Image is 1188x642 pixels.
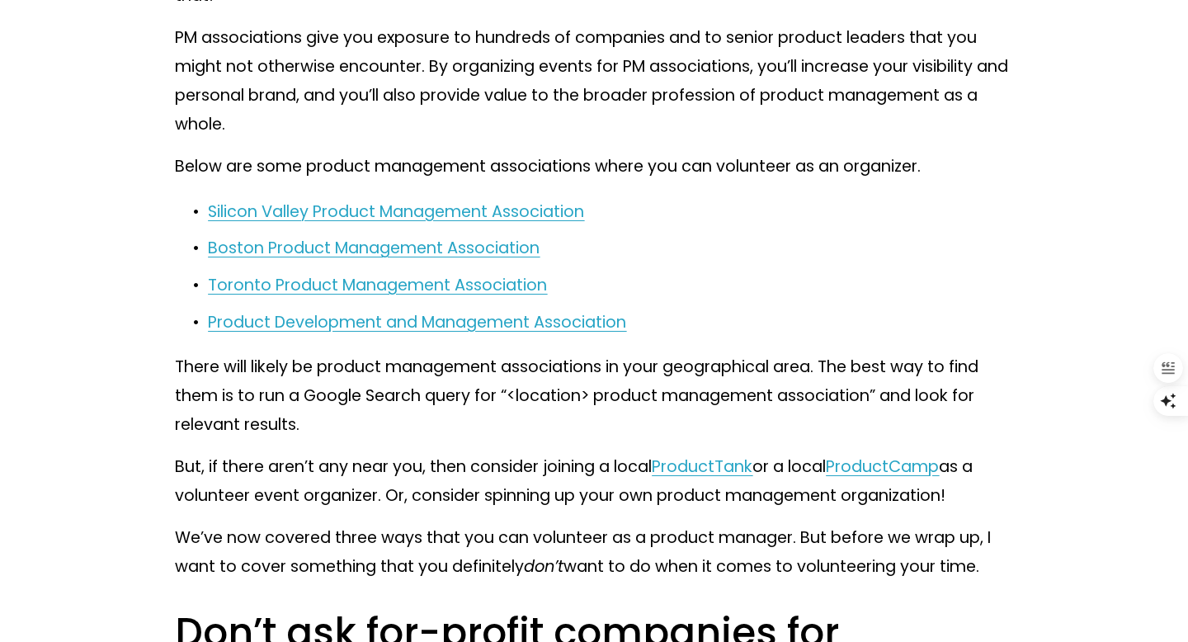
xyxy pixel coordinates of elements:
[175,523,1012,581] p: We’ve now covered three ways that you can volunteer as a product manager. But before we wrap up, ...
[826,456,939,478] a: ProductCamp
[208,274,547,296] a: Toronto Product Management Association
[208,201,584,223] a: Silicon Valley Product Management Association
[652,456,752,478] a: ProductTank
[175,452,1012,510] p: But, if there aren’t any near you, then consider joining a local or a local as a volunteer event ...
[175,23,1012,139] p: PM associations give you exposure to hundreds of companies and to senior product leaders that you...
[208,311,626,333] a: Product Development and Management Association
[175,152,1012,181] p: Below are some product management associations where you can volunteer as an organizer.
[175,352,1012,439] p: There will likely be product management associations in your geographical area. The best way to f...
[524,555,563,578] em: don’t
[208,237,540,259] a: Boston Product Management Association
